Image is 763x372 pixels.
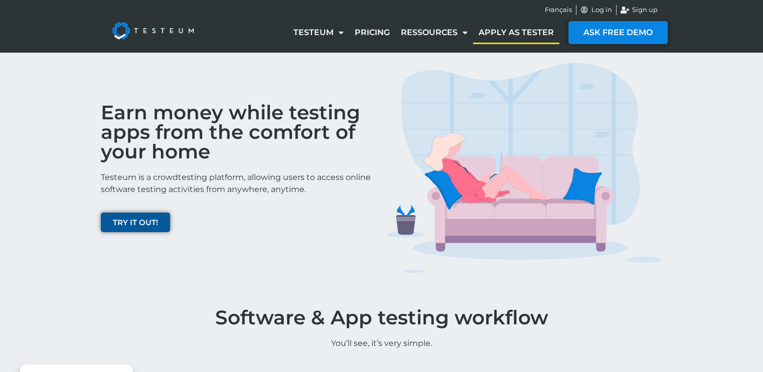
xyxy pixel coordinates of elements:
nav: Menu [288,21,559,44]
a: Testeum [288,21,349,44]
a: Français [545,5,572,15]
img: TESTERS IMG 1 [387,63,663,273]
a: Apply as tester [473,21,559,44]
h2: Earn money while testing apps from the comfort of your home [101,103,377,161]
a: Pricing [349,21,395,44]
img: Testeum Logo - Application crowdtesting platform [101,11,205,51]
p: You’ll see, it’s very simple. [96,337,668,349]
span: TRY IT OUT! [113,219,158,226]
a: Sign up [621,5,658,15]
a: Log in [580,5,613,15]
span: Sign up [630,5,658,15]
p: Testeum is a crowdtesting platform, allowing users to access online software testing activities f... [101,171,377,196]
a: ASK FREE DEMO [568,21,668,44]
span: ASK FREE DEMO [583,29,653,37]
a: TRY IT OUT! [101,213,170,232]
a: Ressources [395,21,473,44]
span: Log in [589,5,612,15]
h1: Software & App testing workflow [96,308,668,327]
